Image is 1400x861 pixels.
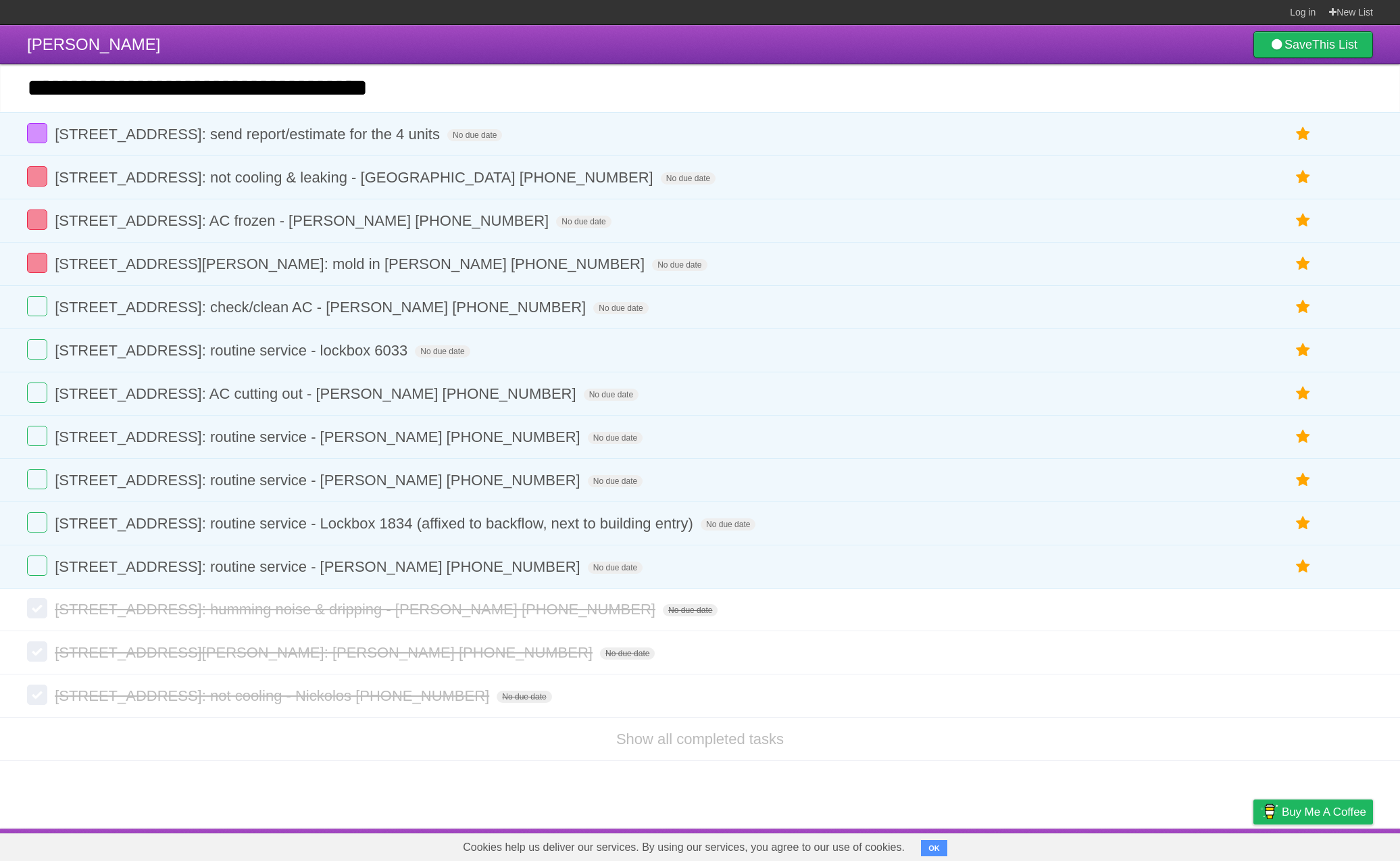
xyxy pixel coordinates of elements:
b: This List [1312,38,1357,51]
a: Suggest a feature [1288,832,1373,858]
label: Star task [1291,469,1316,491]
button: OK [921,840,947,856]
label: Done [27,383,47,403]
label: Done [27,685,47,705]
label: Star task [1291,253,1316,275]
span: No due date [497,691,551,703]
span: [STREET_ADDRESS]: send report/estimate for the 4 units [55,126,443,143]
a: SaveThis List [1253,31,1373,58]
span: No due date [588,432,643,444]
a: Show all completed tasks [616,731,784,747]
span: [STREET_ADDRESS]: humming noise & dripping - [PERSON_NAME] [PHONE_NUMBER] [55,601,659,618]
label: Star task [1291,123,1316,145]
label: Star task [1291,296,1316,318]
a: About [1074,832,1102,858]
span: [STREET_ADDRESS]: not cooling - Nickolos [PHONE_NUMBER] [55,687,493,704]
span: No due date [593,302,648,314]
span: Buy me a coffee [1282,800,1366,824]
label: Done [27,296,47,316]
label: Star task [1291,512,1316,535]
label: Done [27,123,47,143]
span: [STREET_ADDRESS]: routine service - Lockbox 1834 (affixed to backflow, next to building entry) [55,515,697,532]
span: [STREET_ADDRESS]: AC frozen - [PERSON_NAME] [PHONE_NUMBER] [55,212,552,229]
label: Done [27,512,47,533]
span: No due date [701,518,755,531]
span: No due date [600,647,655,660]
label: Done [27,641,47,662]
label: Done [27,469,47,489]
label: Star task [1291,426,1316,448]
label: Star task [1291,166,1316,189]
label: Done [27,339,47,360]
span: No due date [584,389,639,401]
label: Done [27,426,47,446]
span: No due date [652,259,707,271]
span: [STREET_ADDRESS]: AC cutting out - [PERSON_NAME] [PHONE_NUMBER] [55,385,579,402]
span: [STREET_ADDRESS][PERSON_NAME]: mold in [PERSON_NAME] [PHONE_NUMBER] [55,255,648,272]
label: Done [27,210,47,230]
span: No due date [661,172,716,184]
span: No due date [556,216,611,228]
label: Star task [1291,339,1316,362]
span: [STREET_ADDRESS]: routine service - [PERSON_NAME] [PHONE_NUMBER] [55,558,584,575]
label: Done [27,598,47,618]
span: [STREET_ADDRESS]: check/clean AC - [PERSON_NAME] [PHONE_NUMBER] [55,299,589,316]
a: Buy me a coffee [1253,799,1373,825]
span: Cookies help us deliver our services. By using our services, you agree to our use of cookies. [449,834,918,861]
span: [PERSON_NAME] [27,35,160,53]
span: No due date [663,604,718,616]
span: No due date [588,475,643,487]
label: Done [27,166,47,187]
span: [STREET_ADDRESS]: routine service - [PERSON_NAME] [PHONE_NUMBER] [55,428,584,445]
span: [STREET_ADDRESS]: not cooling & leaking - [GEOGRAPHIC_DATA] [PHONE_NUMBER] [55,169,657,186]
a: Privacy [1236,832,1271,858]
label: Done [27,556,47,576]
a: Developers [1118,832,1173,858]
span: [STREET_ADDRESS]: routine service - lockbox 6033 [55,342,411,359]
span: [STREET_ADDRESS]: routine service - [PERSON_NAME] [PHONE_NUMBER] [55,472,584,489]
span: [STREET_ADDRESS][PERSON_NAME]: [PERSON_NAME] [PHONE_NUMBER] [55,644,596,661]
img: Buy me a coffee [1260,800,1278,823]
label: Done [27,253,47,273]
label: Star task [1291,383,1316,405]
label: Star task [1291,556,1316,578]
span: No due date [447,129,502,141]
span: No due date [415,345,470,358]
a: Terms [1190,832,1220,858]
label: Star task [1291,210,1316,232]
span: No due date [588,562,643,574]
